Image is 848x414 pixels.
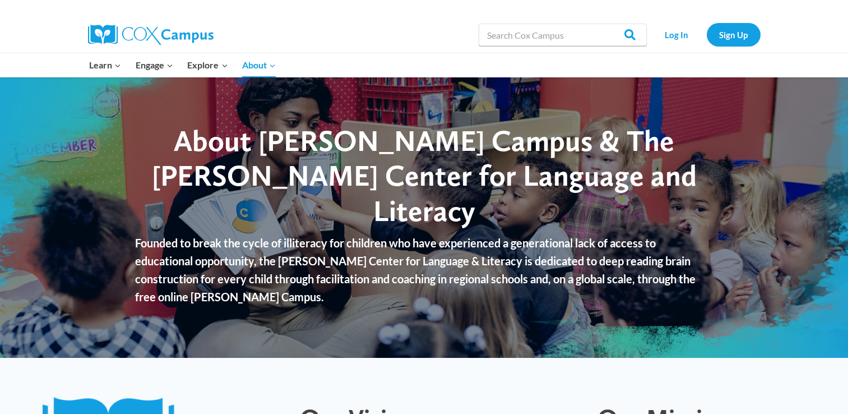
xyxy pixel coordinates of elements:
input: Search Cox Campus [479,24,647,46]
a: Log In [652,23,701,46]
nav: Primary Navigation [82,53,283,77]
p: Founded to break the cycle of illiteracy for children who have experienced a generational lack of... [135,234,713,306]
span: About [PERSON_NAME] Campus & The [PERSON_NAME] Center for Language and Literacy [152,123,697,228]
img: Cox Campus [88,25,214,45]
span: Learn [89,58,121,72]
span: About [242,58,276,72]
span: Explore [187,58,228,72]
a: Sign Up [707,23,761,46]
span: Engage [136,58,173,72]
nav: Secondary Navigation [652,23,761,46]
